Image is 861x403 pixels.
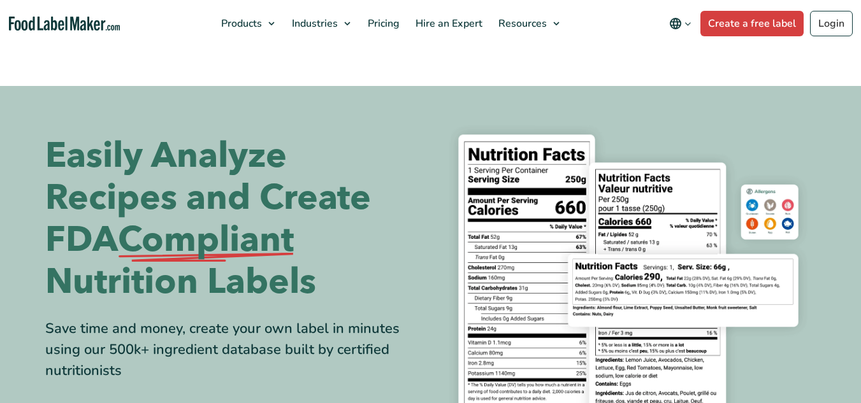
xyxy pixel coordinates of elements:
button: Change language [660,11,700,36]
span: Pricing [364,17,401,31]
a: Food Label Maker homepage [9,17,120,31]
span: Products [217,17,263,31]
div: Save time and money, create your own label in minutes using our 500k+ ingredient database built b... [45,318,421,381]
h1: Easily Analyze Recipes and Create FDA Nutrition Labels [45,135,421,303]
span: Resources [495,17,548,31]
a: Login [810,11,853,36]
span: Compliant [118,219,294,261]
a: Create a free label [700,11,804,36]
span: Industries [288,17,339,31]
span: Hire an Expert [412,17,484,31]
